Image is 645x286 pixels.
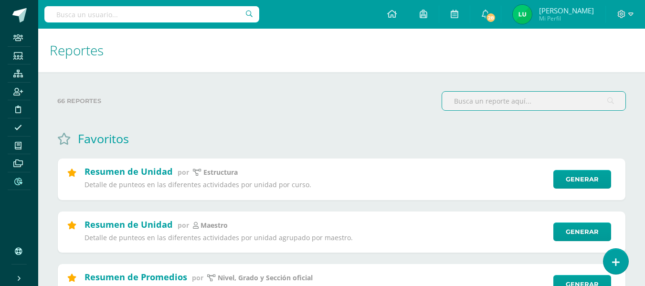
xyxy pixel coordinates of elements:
span: por [178,221,189,230]
img: 54682bb00531784ef96ee9fbfedce966.png [513,5,532,24]
p: Nivel, Grado y Sección oficial [218,274,313,282]
p: estructura [203,168,238,177]
span: Reportes [50,41,104,59]
span: por [178,168,189,177]
h1: Favoritos [78,130,129,147]
h2: Resumen de Unidad [85,219,173,230]
input: Busca un usuario... [44,6,259,22]
p: maestro [201,221,228,230]
h2: Resumen de Unidad [85,166,173,177]
p: Detalle de punteos en las diferentes actividades por unidad por curso. [85,180,547,189]
input: Busca un reporte aquí... [442,92,625,110]
span: por [192,273,203,282]
label: 66 reportes [57,91,434,111]
span: Mi Perfil [539,14,594,22]
span: 28 [486,12,496,23]
h2: Resumen de Promedios [85,271,187,283]
span: [PERSON_NAME] [539,6,594,15]
a: Generar [553,222,611,241]
a: Generar [553,170,611,189]
p: Detalle de punteos en las diferentes actividades por unidad agrupado por maestro. [85,233,547,242]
